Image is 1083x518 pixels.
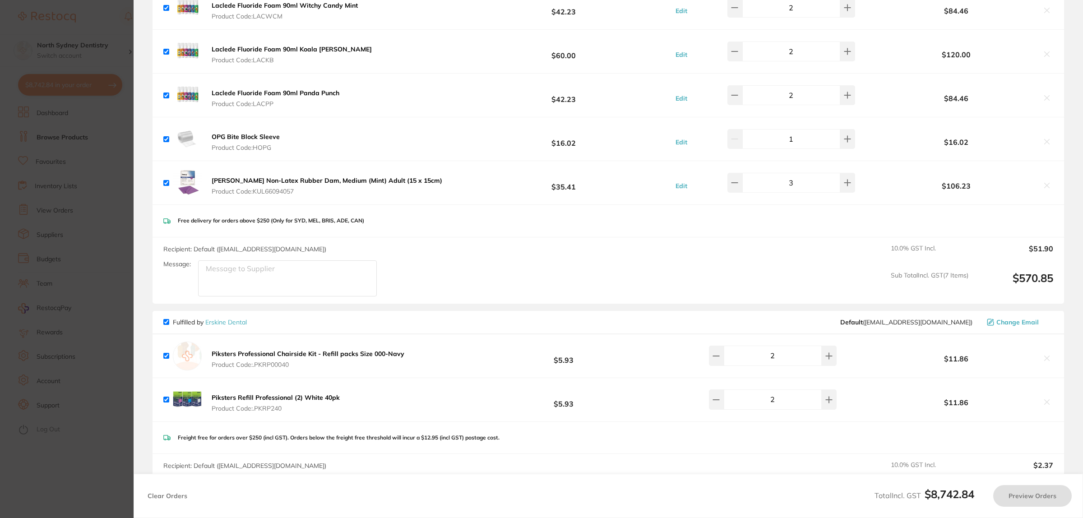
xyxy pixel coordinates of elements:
[875,138,1037,146] b: $16.02
[976,245,1053,264] output: $51.90
[996,319,1039,326] span: Change Email
[475,175,653,191] b: $35.41
[673,51,690,59] button: Edit
[173,168,202,197] img: dGZ4ZnU5cA
[212,350,404,358] b: Piksters Professional Chairside Kit - Refill packs Size 000-Navy
[205,318,247,326] a: Erskine Dental
[875,182,1037,190] b: $106.23
[475,87,653,104] b: $42.23
[475,347,653,364] b: $5.93
[212,100,339,107] span: Product Code: LACPP
[212,45,372,53] b: Laclede Fluoride Foam 90ml Koala [PERSON_NAME]
[475,391,653,408] b: $5.93
[212,13,358,20] span: Product Code: LACWCM
[212,144,280,151] span: Product Code: HOPG
[173,125,202,153] img: Z3h0d3owYg
[209,45,375,64] button: Laclede Fluoride Foam 90ml Koala [PERSON_NAME] Product Code:LACKB
[875,94,1037,102] b: $84.46
[976,272,1053,296] output: $570.85
[173,342,202,370] img: empty.jpg
[891,272,968,296] span: Sub Total Incl. GST ( 7 Items)
[212,405,340,412] span: Product Code: .PKRP240
[875,398,1037,407] b: $11.86
[163,462,326,470] span: Recipient: Default ( [EMAIL_ADDRESS][DOMAIN_NAME] )
[891,245,968,264] span: 10.0 % GST Incl.
[673,94,690,102] button: Edit
[984,318,1053,326] button: Change Email
[178,435,500,441] p: Freight free for orders over $250 (incl GST). Orders below the freight free threshold will incur ...
[875,355,1037,363] b: $11.86
[212,393,340,402] b: Piksters Refill Professional (2) White 40pk
[173,81,202,110] img: bnpuMWVjZA
[173,37,202,66] img: bDlmMHR4eA
[212,133,280,141] b: OPG Bite Block Sleeve
[875,51,1037,59] b: $120.00
[173,319,247,326] p: Fulfilled by
[173,385,202,414] img: bjVnY24zNw
[925,487,974,501] b: $8,742.84
[178,217,364,224] p: Free delivery for orders above $250 (Only for SYD, MEL, BRIS, ADE, CAN)
[875,7,1037,15] b: $84.46
[673,7,690,15] button: Edit
[475,131,653,148] b: $16.02
[212,176,442,185] b: [PERSON_NAME] Non-Latex Rubber Dam, Medium (Mint) Adult (15 x 15cm)
[209,176,445,195] button: [PERSON_NAME] Non-Latex Rubber Dam, Medium (Mint) Adult (15 x 15cm) Product Code:KUL66094057
[891,461,968,481] span: 10.0 % GST Incl.
[212,56,372,64] span: Product Code: LACKB
[212,361,404,368] span: Product Code: .PKRP00040
[840,319,972,326] span: sales@piksters.com
[212,188,442,195] span: Product Code: KUL66094057
[163,260,191,268] label: Message:
[145,485,190,507] button: Clear Orders
[673,182,690,190] button: Edit
[993,485,1072,507] button: Preview Orders
[840,318,863,326] b: Default
[875,491,974,500] span: Total Incl. GST
[212,1,358,9] b: Laclede Fluoride Foam 90ml Witchy Candy Mint
[673,138,690,146] button: Edit
[209,133,282,152] button: OPG Bite Block Sleeve Product Code:HOPG
[163,245,326,253] span: Recipient: Default ( [EMAIL_ADDRESS][DOMAIN_NAME] )
[976,461,1053,481] output: $2.37
[212,89,339,97] b: Laclede Fluoride Foam 90ml Panda Punch
[209,89,342,108] button: Laclede Fluoride Foam 90ml Panda Punch Product Code:LACPP
[475,43,653,60] b: $60.00
[209,1,361,20] button: Laclede Fluoride Foam 90ml Witchy Candy Mint Product Code:LACWCM
[209,350,407,369] button: Piksters Professional Chairside Kit - Refill packs Size 000-Navy Product Code:.PKRP00040
[209,393,342,412] button: Piksters Refill Professional (2) White 40pk Product Code:.PKRP240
